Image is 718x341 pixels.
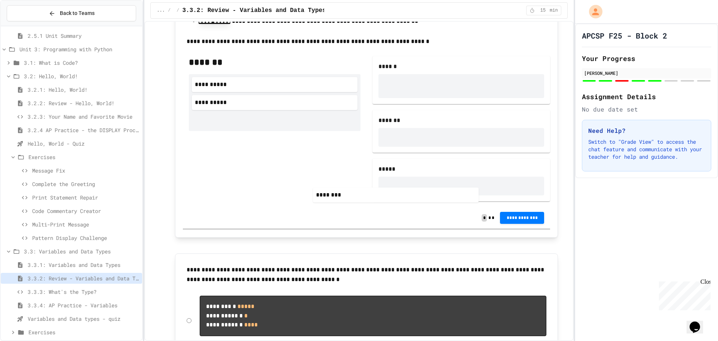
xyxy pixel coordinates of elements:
span: 3.2.2: Review - Hello, World! [28,99,139,107]
span: Complete the Greeting [32,180,139,188]
span: 3.3: Variables and Data Types [24,247,139,255]
button: Back to Teams [7,5,136,21]
div: Chat with us now!Close [3,3,52,48]
span: 3.3.2: Review - Variables and Data Types [28,274,139,282]
iframe: chat widget [656,278,711,310]
span: 15 [537,7,549,13]
span: 2.5.1 Unit Summary [28,32,139,40]
span: Print Statement Repair [32,194,139,201]
h1: APCSP F25 - Block 2 [582,30,667,41]
span: 3.3.3: What's the Type? [28,288,139,296]
span: Hello, World - Quiz [28,140,139,147]
div: My Account [581,3,604,20]
span: Pattern Display Challenge [32,234,139,242]
span: 3.3.4: AP Practice - Variables [28,301,139,309]
span: Back to Teams [60,9,95,17]
span: / [177,7,179,13]
iframe: chat widget [687,311,711,334]
div: [PERSON_NAME] [584,70,709,76]
span: Code Commentary Creator [32,207,139,215]
span: Message Fix [32,167,139,174]
span: 3.2: Hello, World! [24,72,139,80]
span: ... [157,7,165,13]
p: Switch to "Grade View" to access the chat feature and communicate with your teacher for help and ... [588,138,705,161]
span: Exercises [28,328,139,336]
h3: Need Help? [588,126,705,135]
span: Variables and Data types - quiz [28,315,139,323]
h2: Your Progress [582,53,711,64]
span: 3.2.1: Hello, World! [28,86,139,94]
span: 3.3.2: Review - Variables and Data Types [182,6,326,15]
h2: Assignment Details [582,91,711,102]
span: Unit 3: Programming with Python [19,45,139,53]
div: No due date set [582,105,711,114]
span: 3.2.3: Your Name and Favorite Movie [28,113,139,121]
span: Multi-Print Message [32,220,139,228]
span: 3.3.1: Variables and Data Types [28,261,139,269]
span: 3.2.4 AP Practice - the DISPLAY Procedure [28,126,139,134]
span: Exercises [28,153,139,161]
span: min [550,7,558,13]
span: / [168,7,171,13]
span: 3.1: What is Code? [24,59,139,67]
